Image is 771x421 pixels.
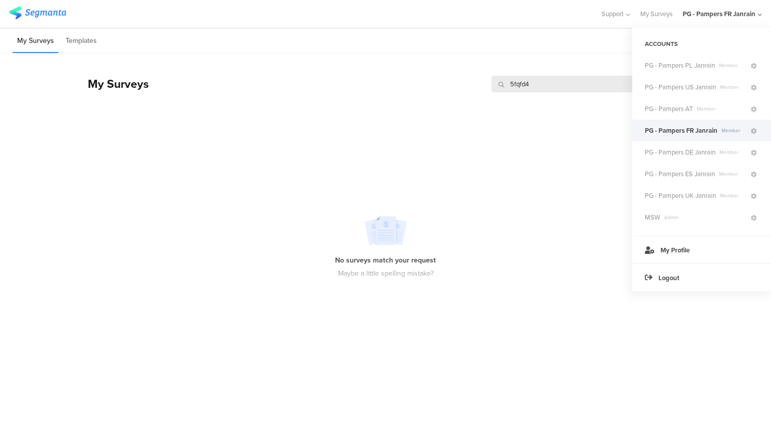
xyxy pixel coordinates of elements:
div: ACCOUNTS [632,35,771,52]
li: Templates [61,29,101,53]
input: Survey Name, Creator... [491,76,633,92]
span: Member [716,83,749,91]
span: Member [693,105,749,113]
span: PG - Pampers UK Janrain [645,191,716,200]
a: My Profile [632,236,771,264]
span: PG - Pampers PL Janrain [645,61,715,70]
span: Member [715,170,749,178]
span: Logout [658,273,679,283]
span: Member [715,148,749,156]
span: MSW [645,213,660,222]
span: Member [715,62,749,69]
span: Member [718,127,749,134]
span: PG - Pampers FR Janrain [645,126,718,135]
span: PG - Pampers US Janrain [645,82,716,92]
li: My Surveys [13,29,59,53]
div: No surveys match your request [335,245,436,266]
span: Support [601,9,624,19]
img: no_search_results.svg [364,216,407,245]
div: My Surveys [78,75,149,92]
span: Admin [660,214,749,221]
span: My Profile [660,245,690,255]
span: PG - Pampers AT [645,104,693,114]
div: Maybe a little spelling mistake? [338,266,433,279]
span: PG - Pampers DE Janrain [645,147,715,157]
div: PG - Pampers FR Janrain [683,9,755,19]
span: Member [716,192,749,199]
img: segmanta logo [9,7,66,19]
span: PG - Pampers ES Janrain [645,169,715,179]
